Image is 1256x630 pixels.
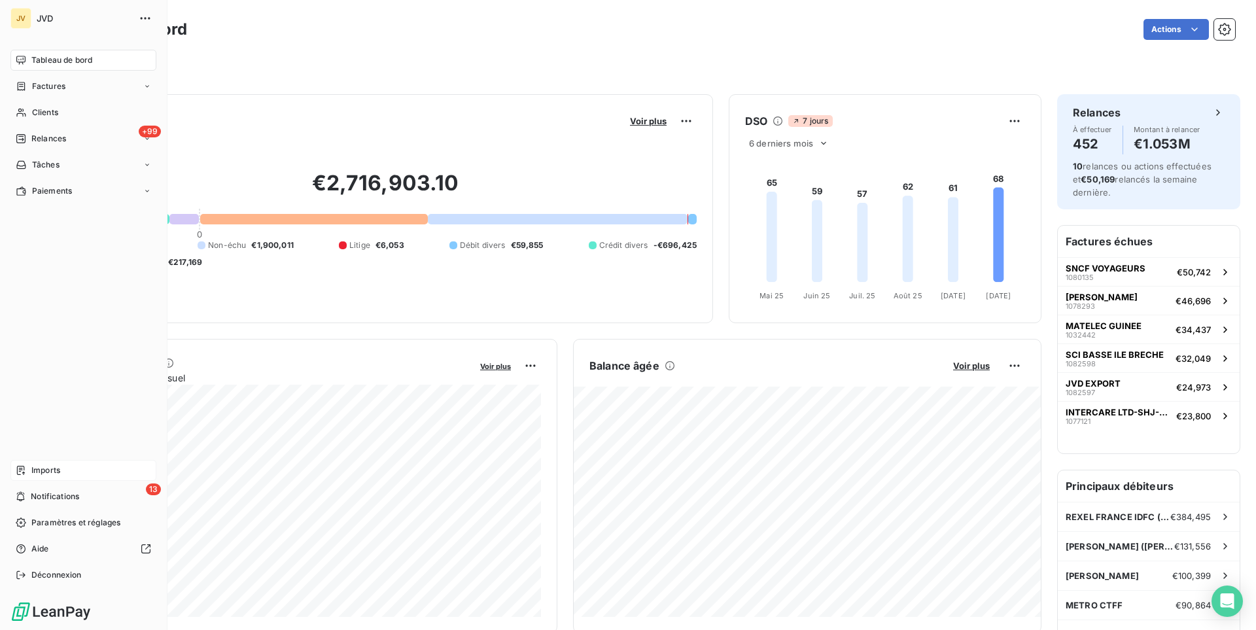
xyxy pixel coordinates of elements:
[32,185,72,197] span: Paiements
[146,483,161,495] span: 13
[788,115,832,127] span: 7 jours
[589,358,659,374] h6: Balance âgée
[31,569,82,581] span: Déconnexion
[164,256,202,268] span: -€217,169
[1066,302,1095,310] span: 1078293
[1066,570,1139,581] span: [PERSON_NAME]
[1066,331,1096,339] span: 1032442
[894,291,922,300] tspan: Août 25
[1058,343,1240,372] button: SCI BASSE ILE BRECHE1082598€32,049
[1172,570,1211,581] span: €100,399
[480,362,511,371] span: Voir plus
[986,291,1011,300] tspan: [DATE]
[1176,600,1211,610] span: €90,864
[1066,273,1094,281] span: 1080135
[1066,600,1123,610] span: METRO CTFF
[37,13,131,24] span: JVD
[1058,257,1240,286] button: SNCF VOYAGEURS1080135€50,742
[197,229,202,239] span: 0
[949,360,994,372] button: Voir plus
[1066,512,1170,522] span: REXEL FRANCE IDFC (MEUNG)
[251,239,294,251] span: €1,900,011
[1176,353,1211,364] span: €32,049
[10,538,156,559] a: Aide
[1066,417,1090,425] span: 1077121
[849,291,875,300] tspan: Juil. 25
[1073,126,1112,133] span: À effectuer
[1058,315,1240,343] button: MATELEC GUINEE1032442€34,437
[1212,586,1243,617] div: Open Intercom Messenger
[1058,470,1240,502] h6: Principaux débiteurs
[1170,512,1211,522] span: €384,495
[1066,360,1096,368] span: 1082598
[139,126,161,137] span: +99
[1058,401,1240,430] button: INTERCARE LTD-SHJ-BR.1077121€23,800
[32,80,65,92] span: Factures
[31,464,60,476] span: Imports
[599,239,648,251] span: Crédit divers
[511,239,544,251] span: €59,855
[74,371,471,385] span: Chiffre d'affaires mensuel
[1143,19,1209,40] button: Actions
[32,159,60,171] span: Tâches
[1176,411,1211,421] span: €23,800
[1073,161,1083,171] span: 10
[476,360,515,372] button: Voir plus
[1081,174,1115,184] span: €50,169
[1134,126,1200,133] span: Montant à relancer
[749,138,813,149] span: 6 derniers mois
[745,113,767,129] h6: DSO
[1066,349,1164,360] span: SCI BASSE ILE BRECHE
[1066,541,1174,551] span: [PERSON_NAME] ([PERSON_NAME])
[10,8,31,29] div: JV
[31,491,79,502] span: Notifications
[1176,324,1211,335] span: €34,437
[460,239,506,251] span: Débit divers
[1073,105,1121,120] h6: Relances
[1058,286,1240,315] button: [PERSON_NAME]1078293€46,696
[1058,226,1240,257] h6: Factures échues
[349,239,370,251] span: Litige
[630,116,667,126] span: Voir plus
[10,601,92,622] img: Logo LeanPay
[803,291,830,300] tspan: Juin 25
[32,107,58,118] span: Clients
[1176,296,1211,306] span: €46,696
[759,291,784,300] tspan: Mai 25
[1176,382,1211,393] span: €24,973
[1177,267,1211,277] span: €50,742
[31,54,92,66] span: Tableau de bord
[208,239,246,251] span: Non-échu
[654,239,697,251] span: -€696,425
[375,239,404,251] span: €6,053
[1058,372,1240,401] button: JVD EXPORT1082597€24,973
[626,115,671,127] button: Voir plus
[1066,321,1142,331] span: MATELEC GUINEE
[1066,389,1095,396] span: 1082597
[31,543,49,555] span: Aide
[31,133,66,145] span: Relances
[941,291,966,300] tspan: [DATE]
[1073,133,1112,154] h4: 452
[953,360,990,371] span: Voir plus
[1066,378,1121,389] span: JVD EXPORT
[1066,292,1138,302] span: [PERSON_NAME]
[1073,161,1212,198] span: relances ou actions effectuées et relancés la semaine dernière.
[1134,133,1200,154] h4: €1.053M
[31,517,120,529] span: Paramètres et réglages
[1066,407,1171,417] span: INTERCARE LTD-SHJ-BR.
[1066,263,1145,273] span: SNCF VOYAGEURS
[1174,541,1211,551] span: €131,556
[74,170,697,209] h2: €2,716,903.10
